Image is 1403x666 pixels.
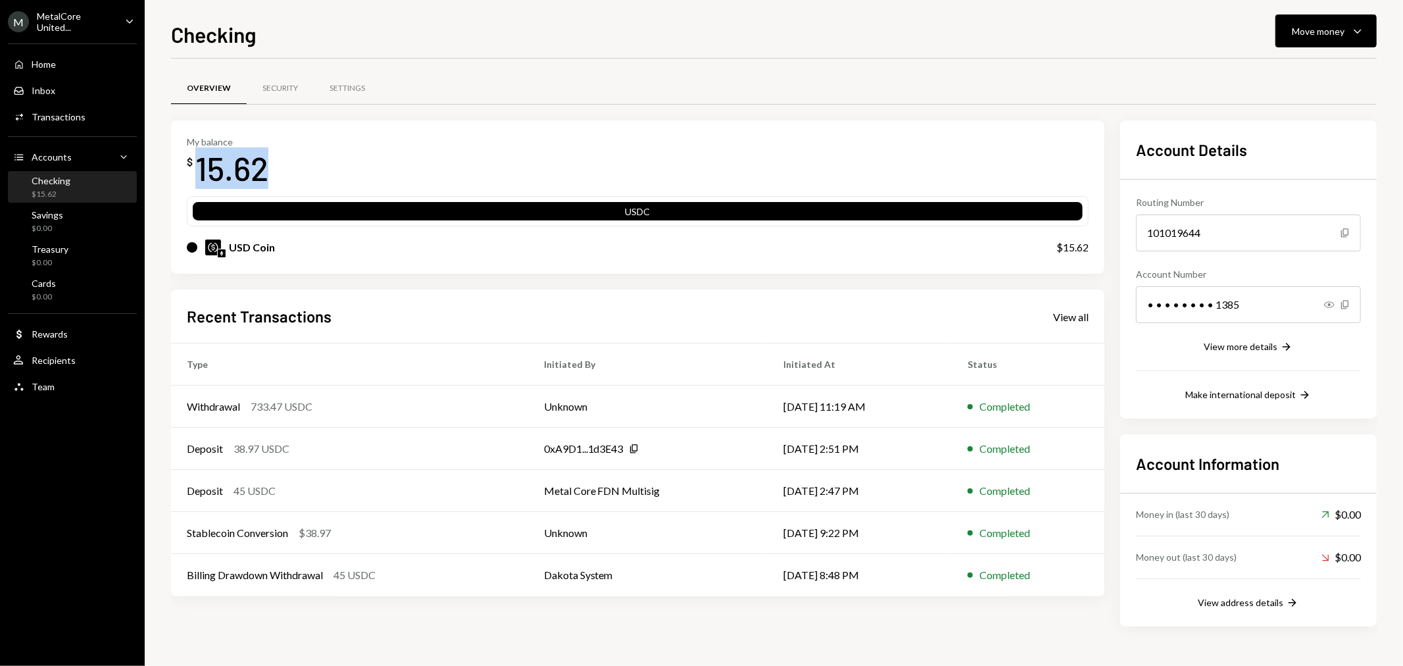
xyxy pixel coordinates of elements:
[187,305,332,327] h2: Recent Transactions
[1275,14,1377,47] button: Move money
[1321,507,1361,523] div: $0.00
[8,105,137,128] a: Transactions
[229,240,275,255] div: USD Coin
[171,21,257,47] h1: Checking
[32,59,56,70] div: Home
[1136,286,1361,323] div: • • • • • • • • 1385
[8,274,137,305] a: Cards$0.00
[187,567,323,583] div: Billing Drawdown Withdrawal
[37,11,114,33] div: MetalCore United...
[8,322,137,346] a: Rewards
[314,72,381,105] a: Settings
[187,525,288,541] div: Stablecoin Conversion
[1053,309,1089,324] a: View all
[32,243,68,255] div: Treasury
[171,72,247,105] a: Overview
[299,525,331,541] div: $38.97
[768,554,952,596] td: [DATE] 8:48 PM
[1136,215,1361,251] div: 101019644
[1185,389,1296,400] div: Make international deposit
[247,72,314,105] a: Security
[528,554,768,596] td: Dakota System
[1204,340,1293,355] button: View more details
[8,374,137,398] a: Team
[187,399,240,415] div: Withdrawal
[1136,507,1229,521] div: Money in (last 30 days)
[187,155,193,168] div: $
[8,78,137,102] a: Inbox
[528,344,768,386] th: Initiated By
[171,344,528,386] th: Type
[218,249,226,257] img: ethereum-mainnet
[1136,453,1361,474] h2: Account Information
[979,567,1030,583] div: Completed
[251,399,312,415] div: 733.47 USDC
[544,441,624,457] div: 0xA9D1...1d3E43
[32,278,56,289] div: Cards
[205,240,221,255] img: USDC
[979,441,1030,457] div: Completed
[1321,550,1361,565] div: $0.00
[32,292,56,303] div: $0.00
[1136,139,1361,161] h2: Account Details
[1198,596,1299,611] button: View address details
[32,189,70,200] div: $15.62
[1136,195,1361,209] div: Routing Number
[32,381,55,392] div: Team
[32,328,68,340] div: Rewards
[32,151,72,163] div: Accounts
[234,483,276,499] div: 45 USDC
[330,83,365,94] div: Settings
[32,175,70,186] div: Checking
[1053,311,1089,324] div: View all
[952,344,1104,386] th: Status
[979,483,1030,499] div: Completed
[768,512,952,554] td: [DATE] 9:22 PM
[1136,267,1361,281] div: Account Number
[8,171,137,203] a: Checking$15.62
[1204,341,1277,352] div: View more details
[528,512,768,554] td: Unknown
[187,483,223,499] div: Deposit
[8,145,137,168] a: Accounts
[187,136,268,147] div: My balance
[768,428,952,470] td: [DATE] 2:51 PM
[528,470,768,512] td: Metal Core FDN Multisig
[333,567,376,583] div: 45 USDC
[32,85,55,96] div: Inbox
[1056,240,1089,255] div: $15.62
[8,11,29,32] div: M
[528,386,768,428] td: Unknown
[195,147,268,189] div: 15.62
[768,470,952,512] td: [DATE] 2:47 PM
[979,399,1030,415] div: Completed
[234,441,289,457] div: 38.97 USDC
[1198,597,1283,608] div: View address details
[32,355,76,366] div: Recipients
[8,348,137,372] a: Recipients
[262,83,298,94] div: Security
[1292,24,1344,38] div: Move money
[193,205,1083,223] div: USDC
[979,525,1030,541] div: Completed
[8,240,137,271] a: Treasury$0.00
[768,386,952,428] td: [DATE] 11:19 AM
[1185,388,1312,403] button: Make international deposit
[8,205,137,237] a: Savings$0.00
[1136,550,1237,564] div: Money out (last 30 days)
[187,83,231,94] div: Overview
[32,209,63,220] div: Savings
[8,52,137,76] a: Home
[187,441,223,457] div: Deposit
[32,223,63,234] div: $0.00
[32,111,86,122] div: Transactions
[768,344,952,386] th: Initiated At
[32,257,68,269] div: $0.00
